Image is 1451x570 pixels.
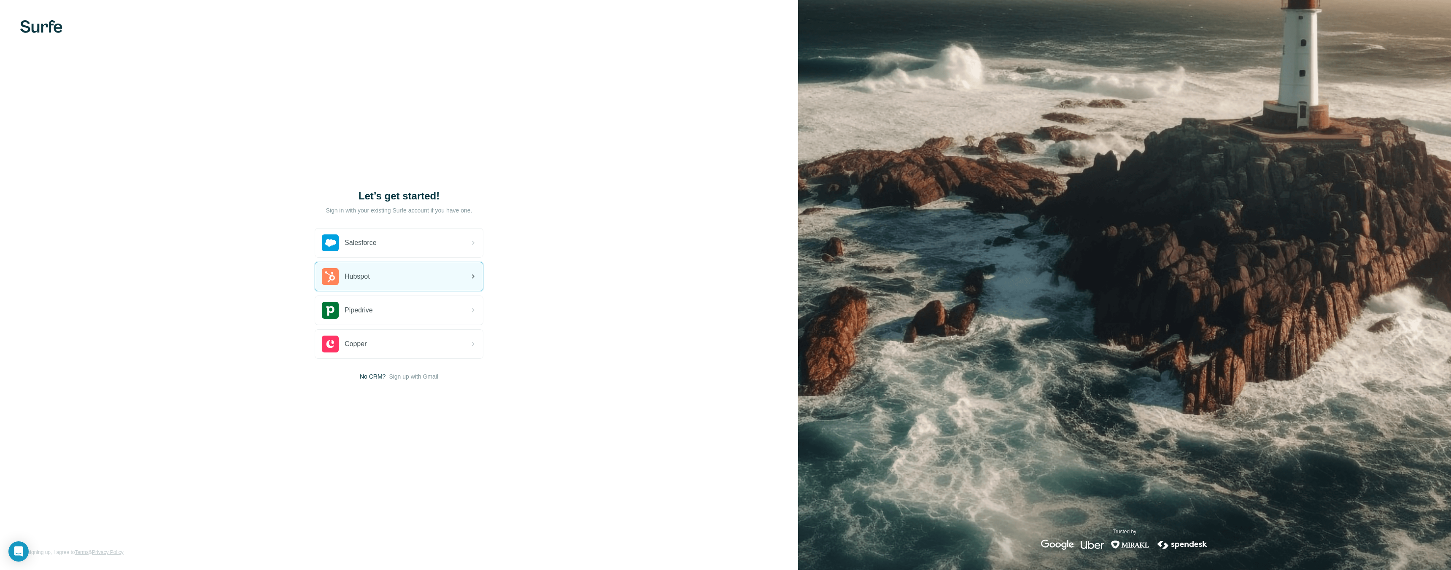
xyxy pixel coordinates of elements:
[75,549,89,555] a: Terms
[360,372,386,381] span: No CRM?
[322,336,339,352] img: copper's logo
[92,549,124,555] a: Privacy Policy
[315,189,483,203] h1: Let’s get started!
[1111,540,1149,550] img: mirakl's logo
[345,305,373,315] span: Pipedrive
[1041,540,1074,550] img: google's logo
[20,548,124,556] span: By signing up, I agree to &
[1081,540,1104,550] img: uber's logo
[345,339,367,349] span: Copper
[322,302,339,319] img: pipedrive's logo
[8,541,29,562] div: Open Intercom Messenger
[326,206,472,215] p: Sign in with your existing Surfe account if you have one.
[389,372,438,381] button: Sign up with Gmail
[1113,528,1136,535] p: Trusted by
[322,234,339,251] img: salesforce's logo
[20,20,62,33] img: Surfe's logo
[345,238,377,248] span: Salesforce
[345,272,370,282] span: Hubspot
[322,268,339,285] img: hubspot's logo
[1156,540,1208,550] img: spendesk's logo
